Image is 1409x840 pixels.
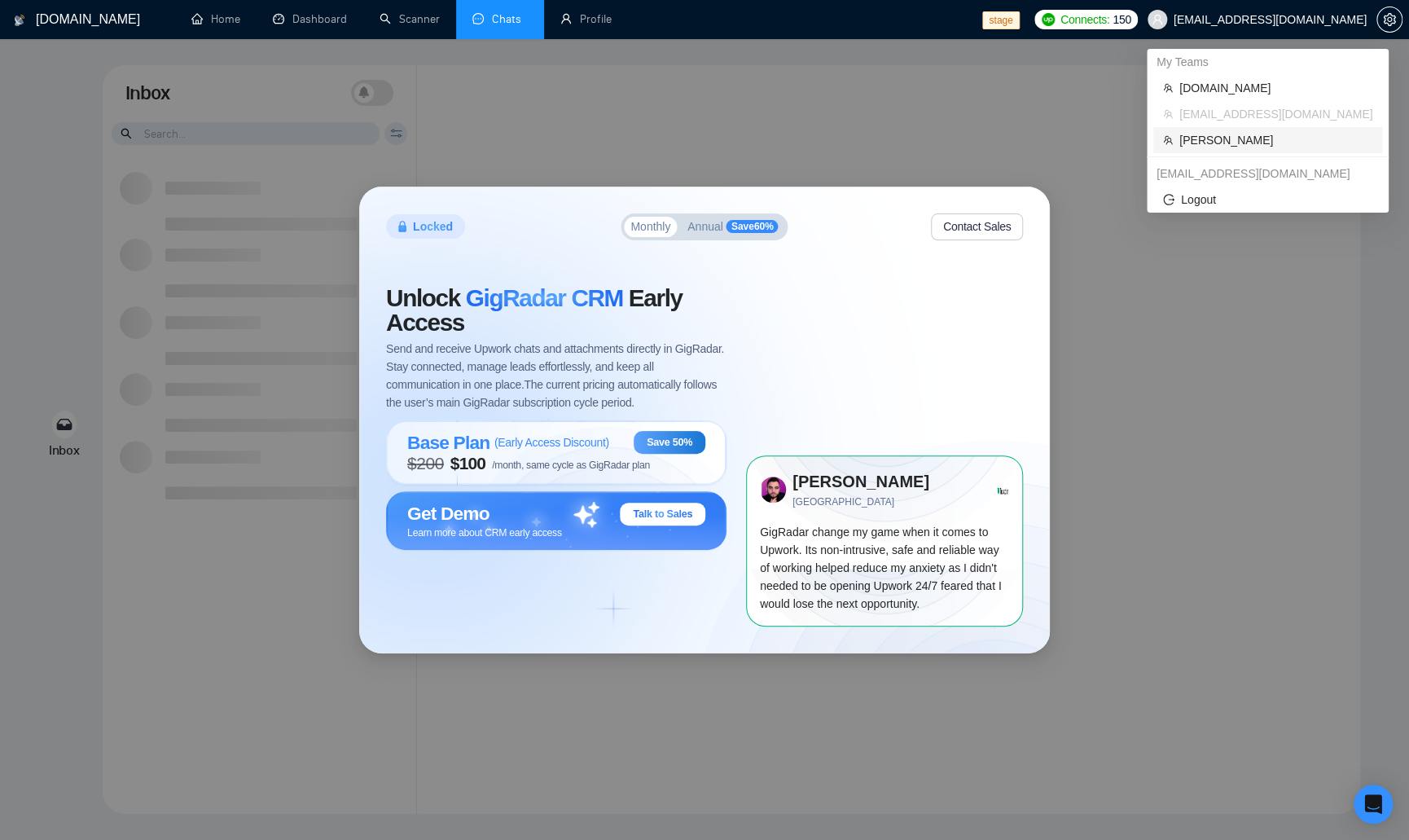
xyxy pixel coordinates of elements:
span: [GEOGRAPHIC_DATA] [792,495,996,510]
span: Get Demo [407,503,489,525]
span: Locked [413,218,453,235]
button: AnnualSave60% [681,217,785,237]
a: userProfile [560,12,612,26]
div: vadym@gigradar.io [1147,161,1389,187]
span: Annual [687,221,723,232]
span: Connects: [1060,11,1109,29]
span: Save 60 % [726,220,779,233]
span: [DOMAIN_NAME] [1179,79,1372,97]
span: ( Early Access Discount ) [494,436,609,449]
button: setting [1376,7,1402,33]
a: setting [1376,13,1402,26]
span: team [1163,83,1173,93]
span: Send and receive Upwork chats and attachments directly in GigRadar. Stay connected, manage leads ... [386,340,726,411]
strong: [PERSON_NAME] [792,473,929,490]
a: messageChats [472,12,528,26]
span: Monthly [630,221,670,232]
span: GigRadar CRM [466,284,623,311]
img: logo [14,7,25,33]
span: Save 50% [647,436,692,449]
span: Unlock Early Access [386,286,726,335]
button: Base Plan(Early Access Discount)Save 50%$200$100/month, same cycle as GigRadar plan [386,420,726,491]
span: [PERSON_NAME] [1179,131,1372,149]
span: $ 200 [407,454,444,473]
span: Talk to Sales [633,508,692,521]
div: My Teams [1147,49,1389,75]
span: stage [982,11,1019,29]
div: Open Intercom Messenger [1354,785,1393,824]
span: Learn more about CRM early access [407,527,562,539]
img: Trust Pilot [997,484,1008,495]
span: team [1163,109,1173,119]
img: 73x73.png [762,477,788,503]
span: [EMAIL_ADDRESS][DOMAIN_NAME] [1179,105,1372,123]
span: $ 100 [450,454,485,473]
span: team [1163,135,1173,145]
a: dashboardDashboard [273,12,347,26]
button: Get DemoTalk to SalesLearn more about CRM early access [386,491,726,556]
span: /month, same cycle as GigRadar plan [492,460,650,471]
span: Logout [1163,191,1372,209]
span: Base Plan [407,432,489,454]
span: user [1152,14,1163,25]
span: logout [1163,194,1174,205]
span: GigRadar change my game when it comes to Upwork. Its non-intrusive, safe and reliable way of work... [760,526,1002,610]
span: setting [1377,13,1402,26]
button: Contact Sales [931,213,1023,240]
img: upwork-logo.png [1042,13,1055,26]
button: Monthly [624,217,677,237]
a: homeHome [191,12,240,26]
a: searchScanner [380,12,440,26]
span: 150 [1113,11,1130,29]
